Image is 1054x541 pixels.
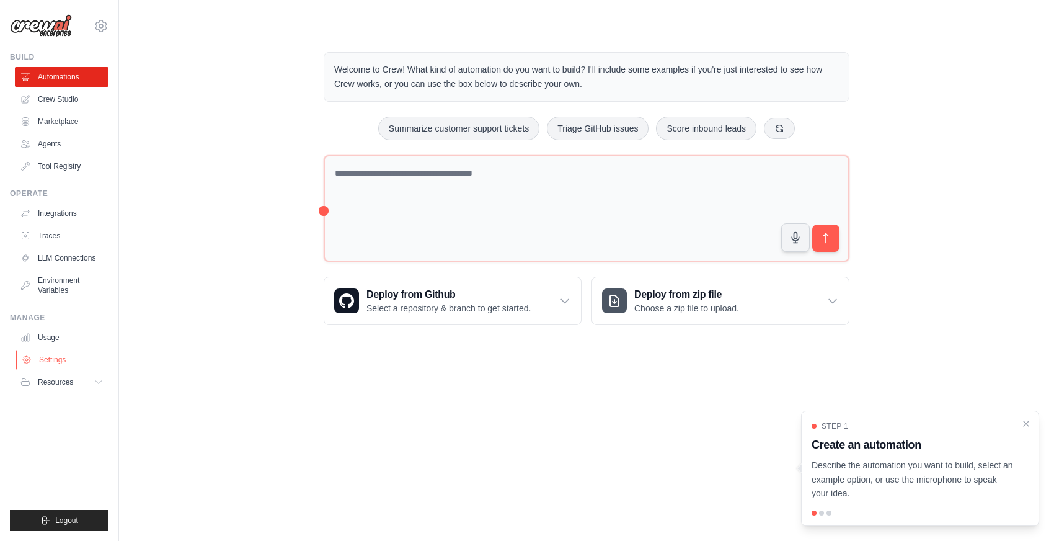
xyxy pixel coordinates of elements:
span: Logout [55,516,78,525]
iframe: Chat Widget [992,481,1054,541]
div: Manage [10,313,108,323]
span: Step 1 [821,421,848,431]
a: Agents [15,134,108,154]
button: Resources [15,372,108,392]
button: Triage GitHub issues [547,117,649,140]
a: Traces [15,226,108,246]
a: Crew Studio [15,89,108,109]
a: Settings [16,350,110,370]
button: Close walkthrough [1021,419,1031,429]
a: Environment Variables [15,270,108,300]
p: Select a repository & branch to get started. [366,302,531,315]
a: Automations [15,67,108,87]
img: Logo [10,14,72,38]
span: Resources [38,377,73,387]
p: Choose a zip file to upload. [634,302,739,315]
a: LLM Connections [15,248,108,268]
div: Build [10,52,108,62]
button: Score inbound leads [656,117,756,140]
a: Integrations [15,203,108,223]
button: Logout [10,510,108,531]
a: Tool Registry [15,156,108,176]
button: Summarize customer support tickets [378,117,539,140]
h3: Deploy from zip file [634,287,739,302]
a: Marketplace [15,112,108,132]
div: Operate [10,189,108,199]
h3: Deploy from Github [366,287,531,302]
p: Welcome to Crew! What kind of automation do you want to build? I'll include some examples if you'... [334,63,839,91]
h3: Create an automation [812,436,1014,454]
a: Usage [15,328,108,347]
p: Describe the automation you want to build, select an example option, or use the microphone to spe... [812,458,1014,501]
